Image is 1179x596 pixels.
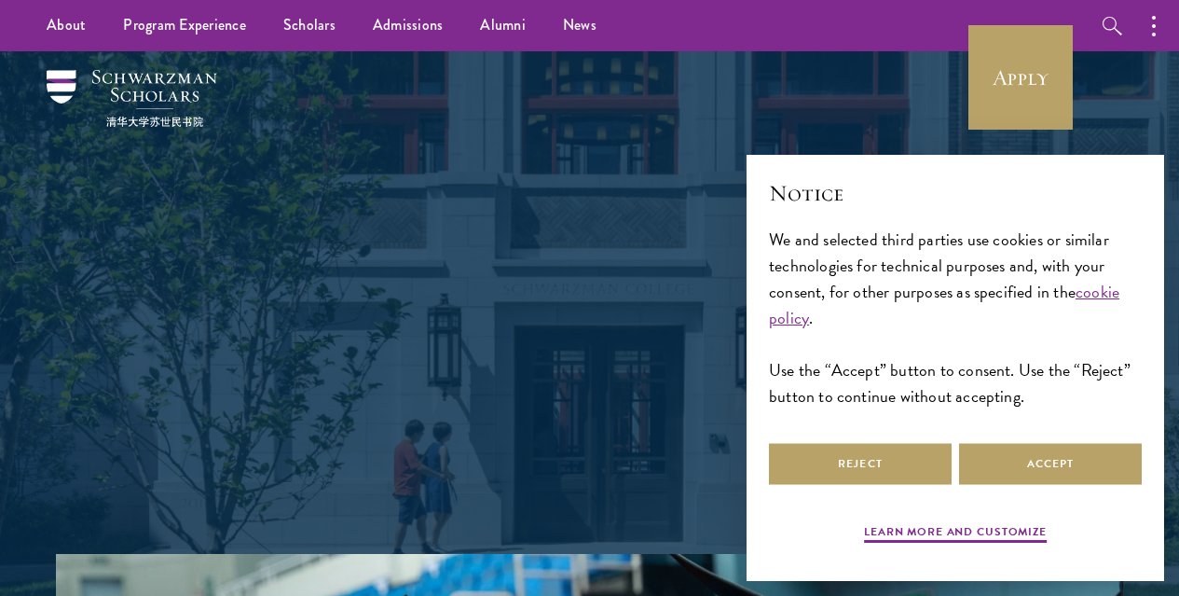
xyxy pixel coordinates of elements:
[769,227,1142,410] div: We and selected third parties use cookies or similar technologies for technical purposes and, wit...
[959,443,1142,485] button: Accept
[254,284,925,461] p: Schwarzman Scholars is a prestigious one-year, fully funded master’s program in global affairs at...
[47,70,217,127] img: Schwarzman Scholars
[864,523,1047,546] button: Learn more and customize
[968,25,1073,130] a: Apply
[769,443,952,485] button: Reject
[769,279,1119,330] a: cookie policy
[769,177,1142,209] h2: Notice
